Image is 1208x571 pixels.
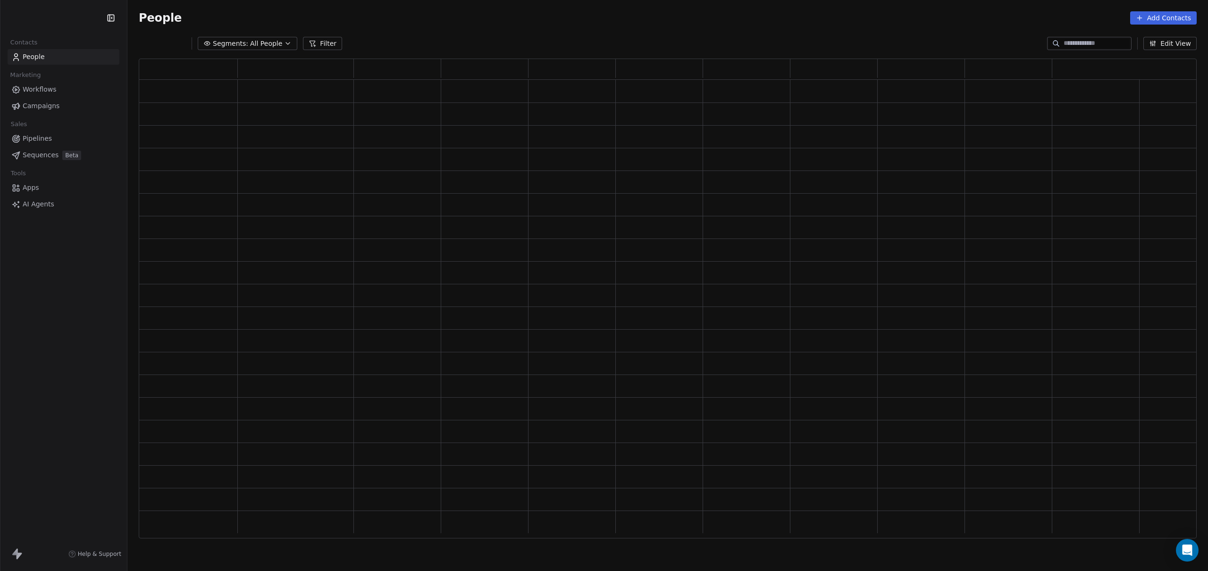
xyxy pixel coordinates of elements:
[62,151,81,160] span: Beta
[7,117,31,131] span: Sales
[8,49,119,65] a: People
[7,166,30,180] span: Tools
[139,11,182,25] span: People
[213,39,248,49] span: Segments:
[23,134,52,144] span: Pipelines
[8,147,119,163] a: SequencesBeta
[6,68,45,82] span: Marketing
[303,37,342,50] button: Filter
[78,550,121,558] span: Help & Support
[8,131,119,146] a: Pipelines
[68,550,121,558] a: Help & Support
[8,98,119,114] a: Campaigns
[139,80,1197,539] div: grid
[1130,11,1197,25] button: Add Contacts
[23,183,39,193] span: Apps
[23,199,54,209] span: AI Agents
[250,39,282,49] span: All People
[8,82,119,97] a: Workflows
[23,52,45,62] span: People
[8,196,119,212] a: AI Agents
[23,150,59,160] span: Sequences
[8,180,119,196] a: Apps
[6,35,42,50] span: Contacts
[1143,37,1197,50] button: Edit View
[23,85,57,94] span: Workflows
[23,101,59,111] span: Campaigns
[1176,539,1199,562] div: Open Intercom Messenger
